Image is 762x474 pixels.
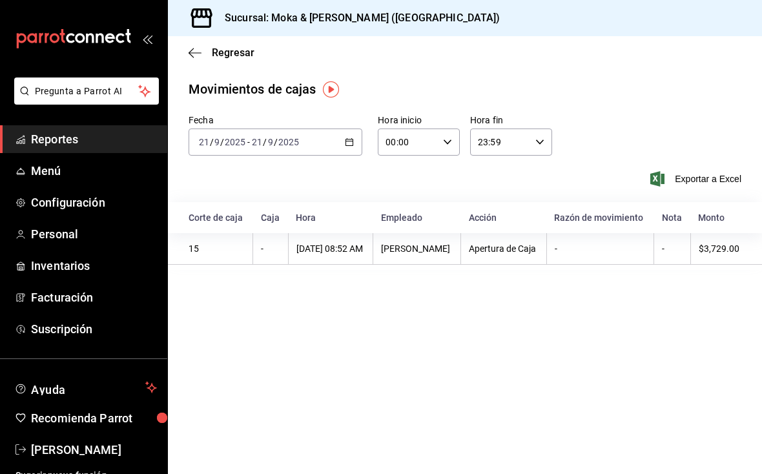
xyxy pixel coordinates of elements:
span: Reportes [31,130,157,148]
img: Tooltip marker [323,81,339,98]
span: Suscripción [31,320,157,338]
div: Monto [698,212,741,223]
div: - [662,243,683,254]
span: Inventarios [31,257,157,274]
div: Movimientos de cajas [189,79,316,99]
span: Pregunta a Parrot AI [35,85,139,98]
span: / [274,137,278,147]
div: [PERSON_NAME] [381,243,453,254]
div: Hora [296,212,366,223]
span: / [220,137,224,147]
input: -- [267,137,274,147]
span: Recomienda Parrot [31,409,157,427]
div: Caja [261,212,281,223]
input: ---- [278,137,300,147]
span: Regresar [212,46,254,59]
button: Exportar a Excel [653,171,741,187]
div: - [555,243,646,254]
h3: Sucursal: Moka & [PERSON_NAME] ([GEOGRAPHIC_DATA]) [214,10,500,26]
a: Pregunta a Parrot AI [9,94,159,107]
div: Acción [469,212,539,223]
span: / [210,137,214,147]
label: Hora inicio [378,116,460,125]
input: -- [214,137,220,147]
input: ---- [224,137,246,147]
div: Apertura de Caja [469,243,539,254]
span: Ayuda [31,380,140,395]
button: Pregunta a Parrot AI [14,77,159,105]
button: open_drawer_menu [142,34,152,44]
input: -- [251,137,263,147]
button: Regresar [189,46,254,59]
span: Facturación [31,289,157,306]
div: Nota [662,212,683,223]
input: -- [198,137,210,147]
span: / [263,137,267,147]
span: [PERSON_NAME] [31,441,157,459]
label: Fecha [189,116,362,125]
div: - [261,243,280,254]
span: Configuración [31,194,157,211]
div: $3,729.00 [699,243,741,254]
div: Corte de caja [189,212,245,223]
span: - [247,137,250,147]
div: Empleado [381,212,453,223]
div: 15 [189,243,245,254]
label: Hora fin [470,116,552,125]
span: Personal [31,225,157,243]
span: Menú [31,162,157,180]
div: Razón de movimiento [554,212,646,223]
div: [DATE] 08:52 AM [296,243,366,254]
